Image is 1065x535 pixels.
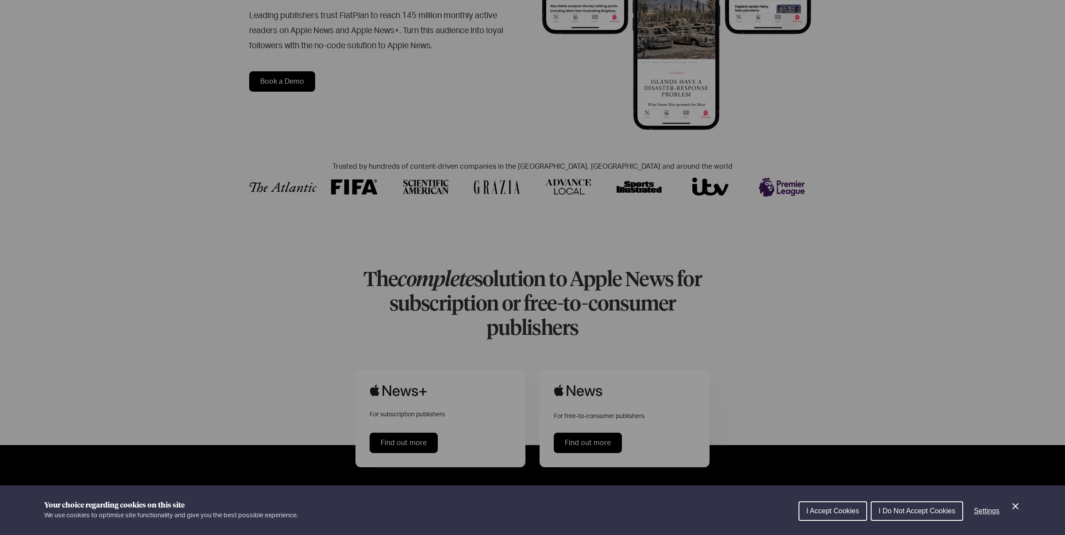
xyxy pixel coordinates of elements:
button: I Do Not Accept Cookies [871,501,963,521]
h1: Your choice regarding cookies on this site [44,500,298,511]
span: Settings [974,507,999,515]
span: I Accept Cookies [806,507,859,515]
button: I Accept Cookies [799,501,867,521]
button: Settings [967,502,1007,520]
button: Close Cookie Control [1010,501,1021,512]
span: I Do Not Accept Cookies [879,507,955,515]
p: We use cookies to optimise site functionality and give you the best possible experience. [44,511,298,520]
